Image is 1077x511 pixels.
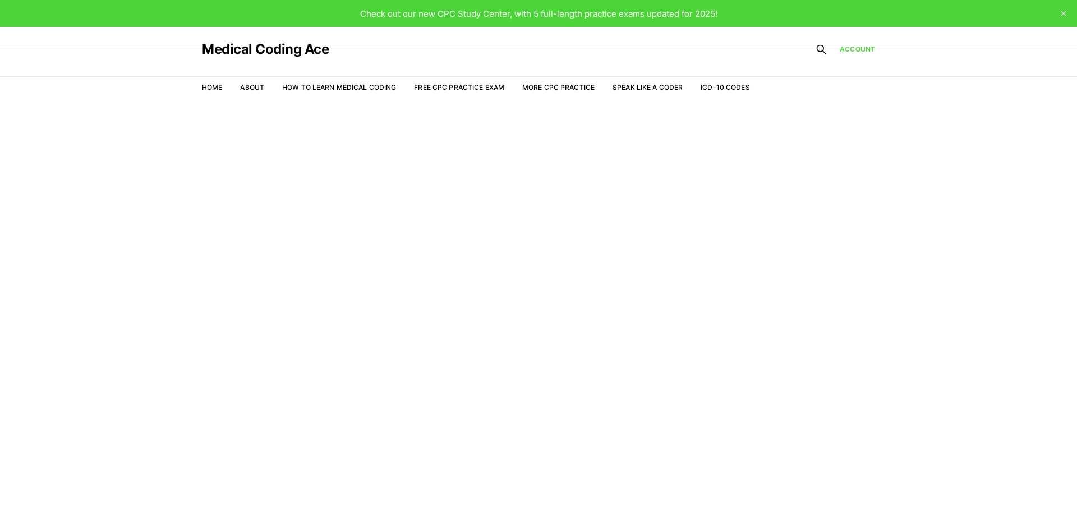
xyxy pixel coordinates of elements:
a: Medical Coding Ace [202,43,329,56]
a: How to Learn Medical Coding [282,83,396,91]
a: About [240,83,264,91]
button: close [1055,4,1073,22]
a: Home [202,83,222,91]
a: ICD-10 Codes [701,83,749,91]
span: Check out our new CPC Study Center, with 5 full-length practice exams updated for 2025! [360,8,717,19]
a: More CPC Practice [522,83,595,91]
a: Account [840,44,875,54]
a: Speak Like a Coder [613,83,683,91]
a: Free CPC Practice Exam [414,83,504,91]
